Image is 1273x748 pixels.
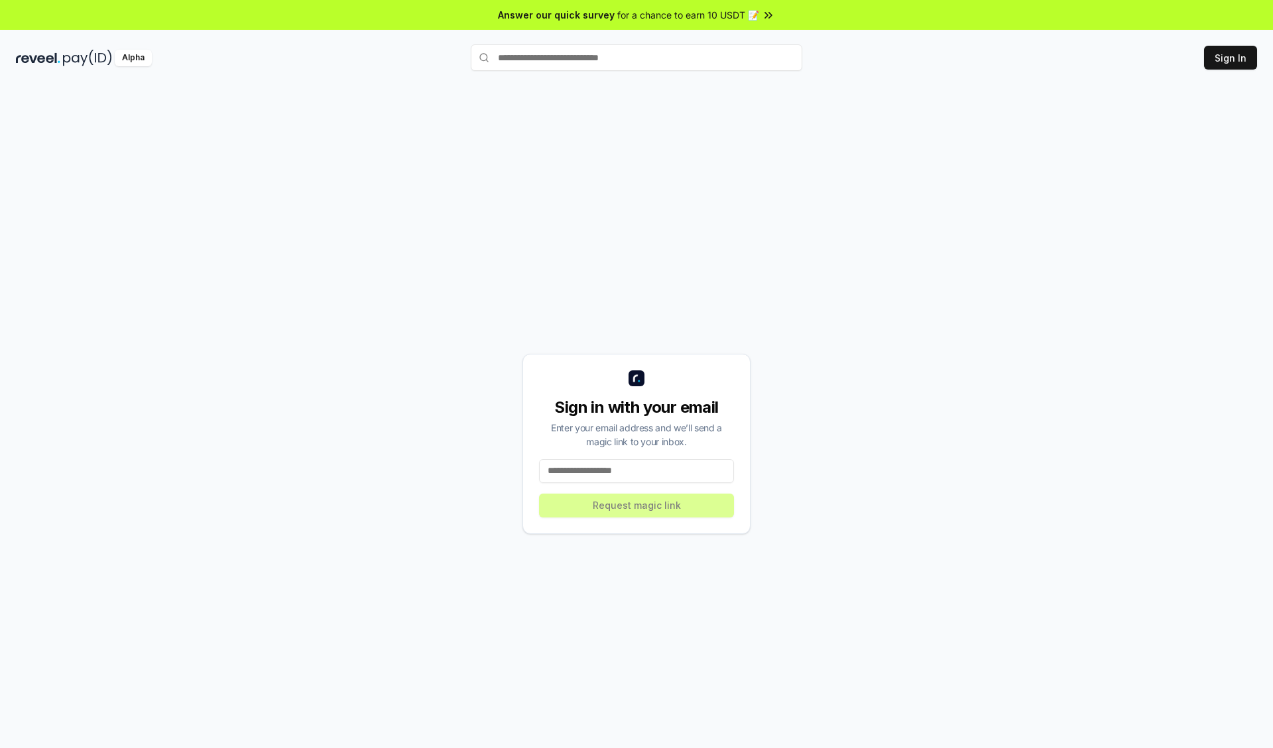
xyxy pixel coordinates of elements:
img: pay_id [63,50,112,66]
span: Answer our quick survey [498,8,615,22]
div: Enter your email address and we’ll send a magic link to your inbox. [539,421,734,449]
img: reveel_dark [16,50,60,66]
span: for a chance to earn 10 USDT 📝 [617,8,759,22]
button: Sign In [1204,46,1257,70]
div: Alpha [115,50,152,66]
div: Sign in with your email [539,397,734,418]
img: logo_small [629,370,644,386]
